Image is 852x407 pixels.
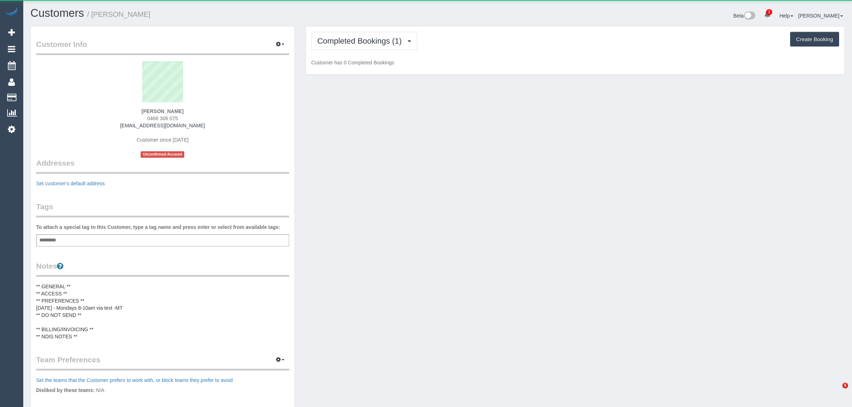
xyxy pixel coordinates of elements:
[36,181,105,186] a: Set customer's default address
[142,108,184,114] strong: [PERSON_NAME]
[30,7,84,19] a: Customers
[744,11,755,21] img: New interface
[766,9,772,15] span: 2
[317,36,405,45] span: Completed Bookings (1)
[311,59,839,66] p: Customer has 0 Completed Bookings
[96,387,104,393] span: N/A
[36,261,289,277] legend: Notes
[842,383,848,388] span: 5
[828,383,845,400] iframe: Intercom live chat
[120,123,205,128] a: [EMAIL_ADDRESS][DOMAIN_NAME]
[734,13,756,19] a: Beta
[36,354,289,371] legend: Team Preferences
[36,377,233,383] a: Set the teams that the Customer prefers to work with, or block teams they prefer to avoid
[141,151,184,157] span: Unconfirmed Account
[137,137,189,143] span: Customer since [DATE]
[36,283,289,340] pre: ** GENERAL ** ** ACCESS ** ** PREFERENCES ** [DATE] - Mondays 8-10am via text -MT ** DO NOT SEND ...
[36,224,280,231] label: To attach a special tag to this Customer, type a tag name and press enter or select from availabl...
[798,13,843,19] a: [PERSON_NAME]
[760,7,774,23] a: 2
[4,7,19,17] img: Automaid Logo
[790,32,839,47] button: Create Booking
[36,387,94,394] label: Disliked by these teams:
[311,32,417,50] button: Completed Bookings (1)
[779,13,793,19] a: Help
[87,10,151,18] small: / [PERSON_NAME]
[36,201,289,217] legend: Tags
[36,39,289,55] legend: Customer Info
[147,116,178,121] span: 0468 306 075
